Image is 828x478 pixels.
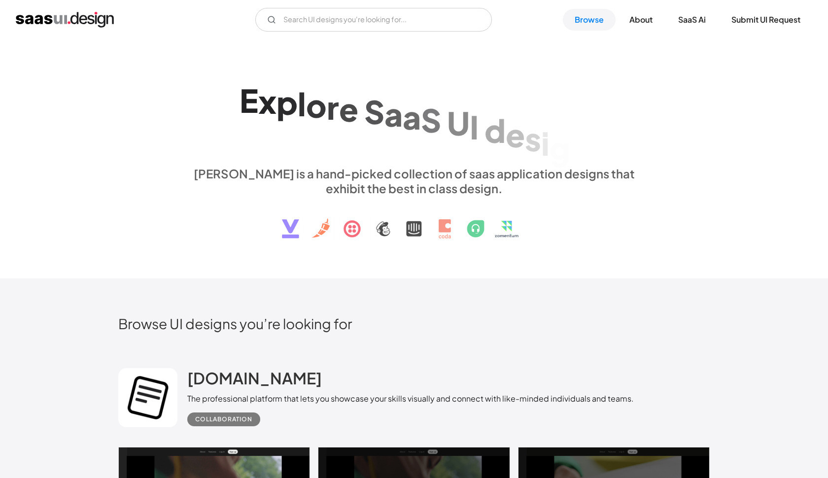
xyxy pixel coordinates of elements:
[240,81,258,119] div: E
[541,125,550,163] div: i
[720,9,812,31] a: Submit UI Request
[327,88,339,126] div: r
[339,90,358,128] div: e
[550,129,570,167] div: g
[187,393,634,405] div: The professional platform that lets you showcase your skills visually and connect with like-minde...
[255,8,492,32] form: Email Form
[403,98,421,136] div: a
[364,93,384,131] div: S
[666,9,718,31] a: SaaS Ai
[187,368,322,388] h2: [DOMAIN_NAME]
[187,368,322,393] a: [DOMAIN_NAME]
[484,112,506,150] div: d
[187,166,641,196] div: [PERSON_NAME] is a hand-picked collection of saas application designs that exhibit the best in cl...
[118,315,710,332] h2: Browse UI designs you’re looking for
[187,80,641,156] h1: Explore SaaS UI design patterns & interactions.
[618,9,664,31] a: About
[276,83,298,121] div: p
[384,95,403,133] div: a
[525,120,541,158] div: s
[306,86,327,124] div: o
[298,85,306,123] div: l
[16,12,114,28] a: home
[447,104,470,142] div: U
[265,196,563,247] img: text, icon, saas logo
[195,413,252,425] div: Collaboration
[563,9,616,31] a: Browse
[506,116,525,154] div: e
[470,108,479,146] div: I
[421,101,441,139] div: S
[258,82,276,120] div: x
[255,8,492,32] input: Search UI designs you're looking for...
